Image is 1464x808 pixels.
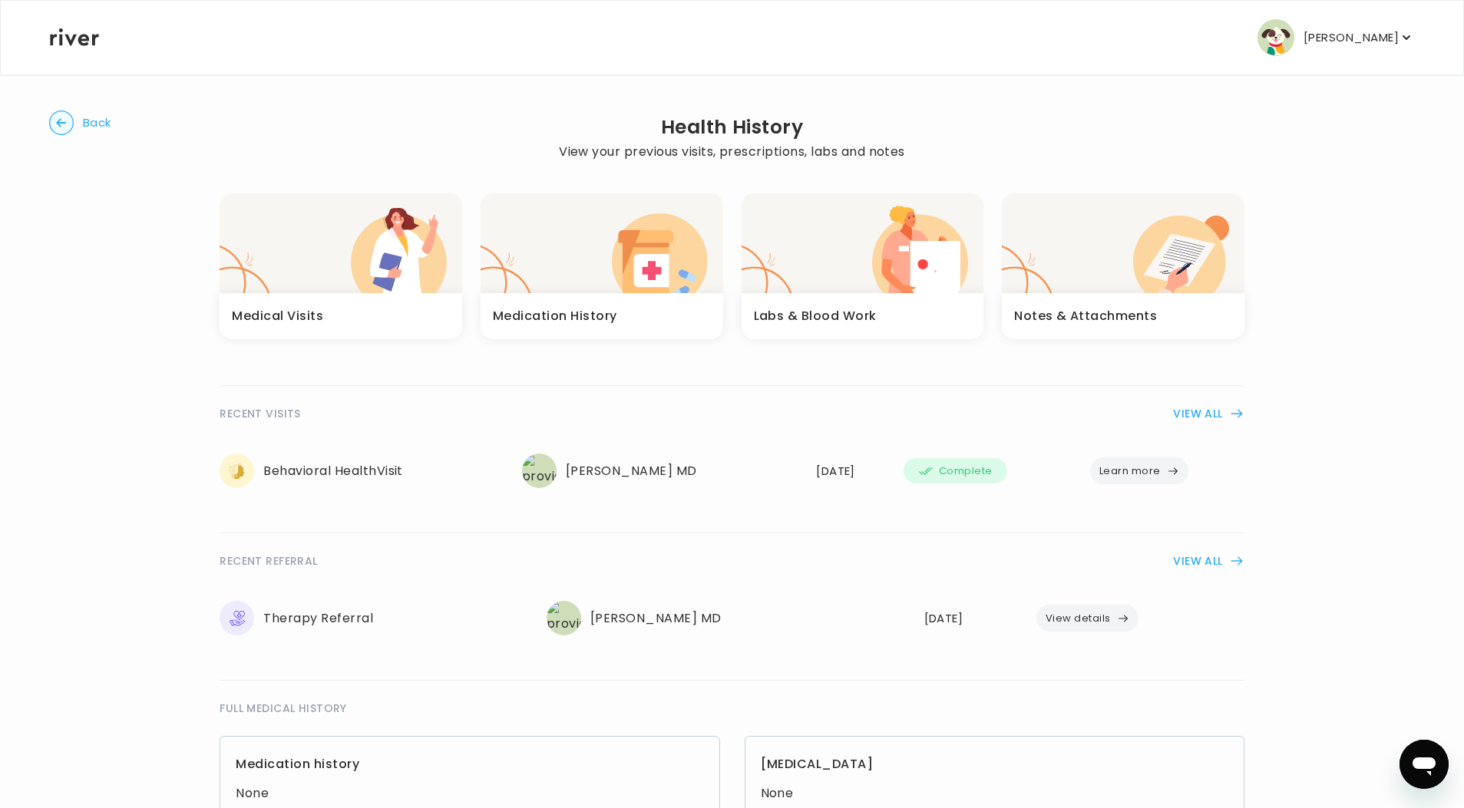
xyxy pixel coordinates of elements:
span: Back [83,112,111,134]
div: [PERSON_NAME] MD [547,601,906,635]
span: Complete [939,462,992,480]
span: RECENT VISITS [220,404,300,423]
h3: Medication history [236,752,703,777]
div: None [236,783,703,804]
button: Notes & Attachments [1002,193,1244,339]
button: Back [49,110,111,135]
button: Medication History [481,193,723,339]
iframe: Button to launch messaging window [1400,740,1449,789]
span: FULL MEDICAL HISTORY [220,699,346,717]
button: Labs & Blood Work [742,193,984,339]
h3: Labs & Blood Work [754,305,877,327]
h3: Medication History [493,305,617,327]
div: [PERSON_NAME] MD [522,453,798,488]
div: Behavioral Health Visit [220,453,504,488]
button: user avatar[PERSON_NAME] [1257,19,1414,56]
div: [DATE] [816,460,885,482]
h2: Health History [559,117,905,138]
img: provider avatar [522,453,557,488]
div: None [761,783,1228,804]
button: VIEW ALL [1173,404,1244,423]
img: user avatar [1257,19,1294,56]
button: View details [1036,605,1138,632]
button: VIEW ALL [1173,552,1244,570]
button: Medical Visits [220,193,462,339]
h3: Notes & Attachments [1014,305,1157,327]
div: Therapy Referral [220,601,528,635]
p: View your previous visits, prescriptions, labs and notes [559,141,905,163]
p: [PERSON_NAME] [1304,27,1399,48]
h3: Medical Visits [232,305,323,327]
img: provider avatar [547,601,581,635]
h3: [MEDICAL_DATA] [761,752,1228,777]
span: RECENT REFERRAL [220,552,317,570]
div: [DATE] [924,608,1018,629]
button: Learn more [1090,457,1188,484]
